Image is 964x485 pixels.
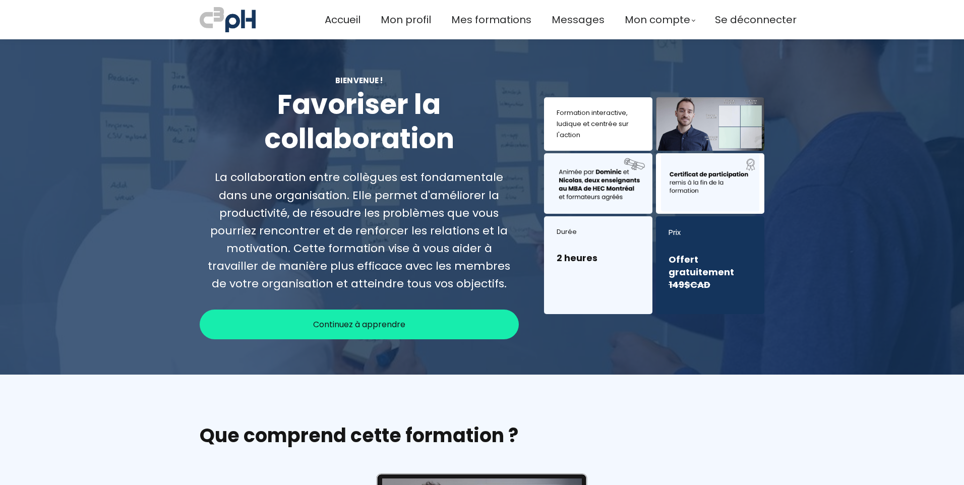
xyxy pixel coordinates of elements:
[669,278,710,291] s: 149$CAD
[200,168,519,292] div: La collaboration entre collègues est fondamentale dans une organisation. Elle permet d'améliorer ...
[625,12,690,28] span: Mon compte
[552,12,605,28] a: Messages
[313,318,405,331] span: Continuez à apprendre
[325,12,360,28] a: Accueil
[715,12,797,28] a: Se déconnecter
[669,226,752,239] div: Prix
[200,422,764,448] h2: Que comprend cette formation ?
[200,88,519,156] h1: Favoriser la collaboration
[557,252,640,264] h3: 2 heures
[451,12,531,28] a: Mes formations
[5,463,108,485] iframe: chat widget
[557,107,640,141] div: Formation interactive, ludique et centrée sur l'action
[200,75,519,86] div: Bienvenue !
[200,5,256,34] img: a70bc7685e0efc0bd0b04b3506828469.jpeg
[669,253,752,291] h3: Offert gratuitement
[557,226,640,237] div: Durée
[381,12,431,28] a: Mon profil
